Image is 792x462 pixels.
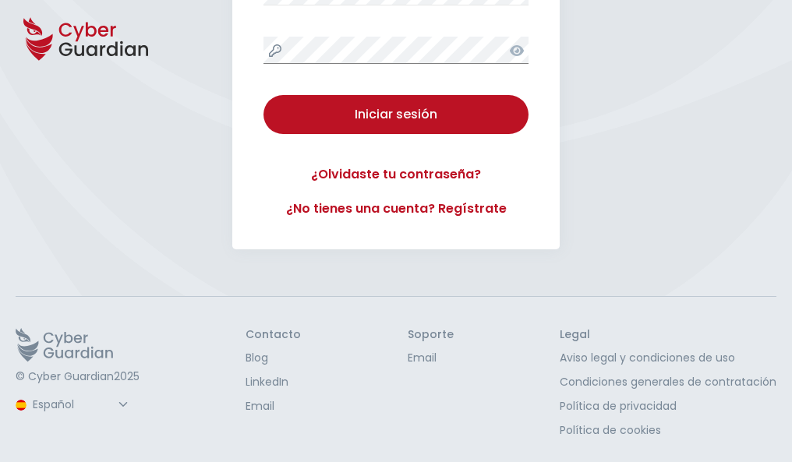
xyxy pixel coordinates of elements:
[246,398,301,414] a: Email
[16,370,140,384] p: © Cyber Guardian 2025
[560,328,776,342] h3: Legal
[560,374,776,390] a: Condiciones generales de contratación
[246,328,301,342] h3: Contacto
[408,328,454,342] h3: Soporte
[560,398,776,414] a: Política de privacidad
[246,374,301,390] a: LinkedIn
[560,422,776,439] a: Política de cookies
[263,95,529,134] button: Iniciar sesión
[263,199,529,218] a: ¿No tienes una cuenta? Regístrate
[246,350,301,366] a: Blog
[263,165,529,184] a: ¿Olvidaste tu contraseña?
[16,400,27,411] img: region-logo
[560,350,776,366] a: Aviso legal y condiciones de uso
[275,105,517,124] div: Iniciar sesión
[408,350,454,366] a: Email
